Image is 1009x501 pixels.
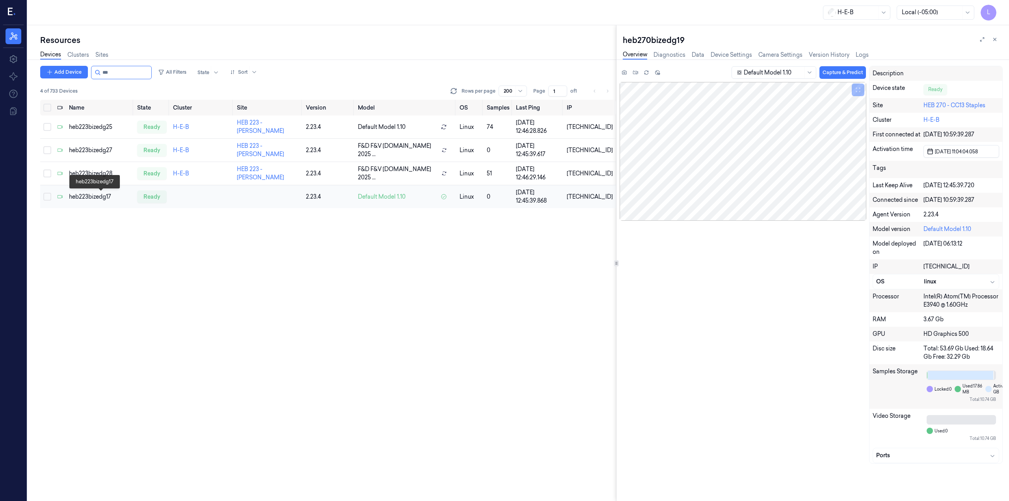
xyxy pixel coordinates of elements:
[758,51,802,59] a: Camera Settings
[43,146,51,154] button: Select row
[460,169,480,178] p: linux
[819,66,866,79] button: Capture & Predict
[873,130,923,139] div: First connected at
[873,292,923,309] div: Processor
[43,193,51,201] button: Select row
[358,123,406,131] span: Default Model 1.10
[876,451,996,460] div: Ports
[876,278,924,286] div: OS
[873,315,923,324] div: RAM
[935,428,948,434] span: Used: 0
[692,51,704,59] a: Data
[873,196,923,204] div: Connected since
[856,51,869,59] a: Logs
[923,102,985,109] a: HEB 270 - CC13 Staples
[137,190,167,203] div: ready
[570,88,583,95] span: of 1
[873,84,923,95] div: Device state
[306,193,352,201] div: 2.23.4
[923,210,999,219] div: 2.23.4
[43,104,51,112] button: Select all
[487,169,510,178] div: 51
[358,142,438,158] span: F&D F&V [DOMAIN_NAME] 2025 ...
[173,123,189,130] a: H-E-B
[923,196,999,204] div: [DATE] 10:59:39.287
[711,51,752,59] a: Device Settings
[923,181,999,190] div: [DATE] 12:45:39.720
[923,116,940,123] a: H-E-B
[40,66,88,78] button: Add Device
[237,142,284,158] a: HEB 223 - [PERSON_NAME]
[873,240,923,256] div: Model deployed on
[927,436,996,441] div: Total: 10.74 GB
[873,101,923,110] div: Site
[873,345,923,361] div: Disc size
[306,146,352,155] div: 2.23.4
[653,51,685,59] a: Diagnostics
[923,315,999,324] div: 3.67 Gb
[358,165,438,182] span: F&D F&V [DOMAIN_NAME] 2025 ...
[589,86,613,97] nav: pagination
[40,35,616,46] div: Resources
[355,100,456,115] th: Model
[484,100,513,115] th: Samples
[567,146,613,155] div: [TECHNICAL_ID]
[487,193,510,201] div: 0
[567,169,613,178] div: [TECHNICAL_ID]
[923,330,999,338] div: HD Graphics 500
[873,210,923,219] div: Agent Version
[873,181,923,190] div: Last Keep Alive
[170,100,234,115] th: Cluster
[173,170,189,177] a: H-E-B
[809,51,849,59] a: Version History
[43,123,51,131] button: Select row
[981,5,996,20] button: L
[67,51,89,59] a: Clusters
[66,100,134,115] th: Name
[460,123,480,131] p: linux
[923,225,999,233] div: Default Model 1.10
[873,263,923,271] div: IP
[137,167,167,180] div: ready
[873,274,999,289] button: OSlinux
[923,263,999,271] div: [TECHNICAL_ID]
[873,412,923,445] div: Video Storage
[460,146,480,155] p: linux
[306,123,352,131] div: 2.23.4
[95,51,108,59] a: Sites
[923,240,999,256] div: [DATE] 06:13:12
[487,146,510,155] div: 0
[567,123,613,131] div: [TECHNICAL_ID]
[873,116,923,124] div: Cluster
[873,448,999,463] button: Ports
[69,146,131,155] div: heb223bizedg27
[873,145,923,158] div: Activation time
[873,164,923,175] div: Tags
[927,397,996,402] div: Total: 10.74 GB
[564,100,616,115] th: IP
[456,100,484,115] th: OS
[237,166,284,181] a: HEB 223 - [PERSON_NAME]
[487,123,510,131] div: 74
[873,367,923,406] div: Samples Storage
[358,193,406,201] span: Default Model 1.10
[533,88,545,95] span: Page
[137,144,167,156] div: ready
[69,169,131,178] div: heb223bizedg28
[237,119,284,134] a: HEB 223 - [PERSON_NAME]
[923,345,999,361] div: Total: 53.69 Gb Used: 18.64 Gb Free: 32.29 Gb
[69,123,131,131] div: heb223bizedg25
[923,84,947,95] div: Ready
[933,148,978,155] span: [DATE] 11:04:04.058
[40,50,61,60] a: Devices
[69,193,131,201] div: heb223bizedg17
[923,292,999,309] div: Intel(R) Atom(TM) Processor E3940 @ 1.60GHz
[43,169,51,177] button: Select row
[462,88,495,95] p: Rows per page
[567,193,613,201] div: [TECHNICAL_ID]
[924,278,996,286] div: linux
[873,69,923,78] div: Description
[623,35,1003,46] div: heb270bizedg19
[234,100,302,115] th: Site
